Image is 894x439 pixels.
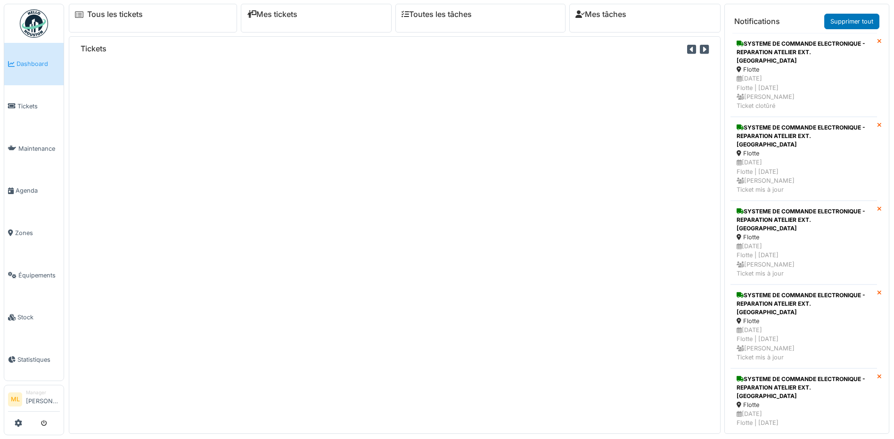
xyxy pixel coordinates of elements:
[4,212,64,254] a: Zones
[16,59,60,68] span: Dashboard
[17,355,60,364] span: Statistiques
[247,10,297,19] a: Mes tickets
[737,123,871,149] div: SYSTEME DE COMMANDE ELECTRONIQUE - REPARATION ATELIER EXT. [GEOGRAPHIC_DATA]
[81,44,107,53] h6: Tickets
[730,117,877,201] a: SYSTEME DE COMMANDE ELECTRONIQUE - REPARATION ATELIER EXT. [GEOGRAPHIC_DATA] Flotte [DATE]Flotte ...
[737,233,871,242] div: Flotte
[402,10,472,19] a: Toutes les tâches
[737,242,871,278] div: [DATE] Flotte | [DATE] [PERSON_NAME] Ticket mis à jour
[4,43,64,85] a: Dashboard
[737,400,871,409] div: Flotte
[737,317,871,325] div: Flotte
[730,285,877,368] a: SYSTEME DE COMMANDE ELECTRONIQUE - REPARATION ATELIER EXT. [GEOGRAPHIC_DATA] Flotte [DATE]Flotte ...
[737,65,871,74] div: Flotte
[4,296,64,339] a: Stock
[18,271,60,280] span: Équipements
[4,339,64,381] a: Statistiques
[20,9,48,38] img: Badge_color-CXgf-gQk.svg
[734,17,780,26] h6: Notifications
[824,14,879,29] a: Supprimer tout
[737,74,871,110] div: [DATE] Flotte | [DATE] [PERSON_NAME] Ticket clotûré
[730,201,877,285] a: SYSTEME DE COMMANDE ELECTRONIQUE - REPARATION ATELIER EXT. [GEOGRAPHIC_DATA] Flotte [DATE]Flotte ...
[18,144,60,153] span: Maintenance
[730,33,877,117] a: SYSTEME DE COMMANDE ELECTRONIQUE - REPARATION ATELIER EXT. [GEOGRAPHIC_DATA] Flotte [DATE]Flotte ...
[4,85,64,128] a: Tickets
[737,375,871,400] div: SYSTEME DE COMMANDE ELECTRONIQUE - REPARATION ATELIER EXT. [GEOGRAPHIC_DATA]
[4,170,64,212] a: Agenda
[8,392,22,406] li: ML
[575,10,626,19] a: Mes tâches
[26,389,60,396] div: Manager
[87,10,143,19] a: Tous les tickets
[15,228,60,237] span: Zones
[737,40,871,65] div: SYSTEME DE COMMANDE ELECTRONIQUE - REPARATION ATELIER EXT. [GEOGRAPHIC_DATA]
[737,149,871,158] div: Flotte
[737,325,871,362] div: [DATE] Flotte | [DATE] [PERSON_NAME] Ticket mis à jour
[737,207,871,233] div: SYSTEME DE COMMANDE ELECTRONIQUE - REPARATION ATELIER EXT. [GEOGRAPHIC_DATA]
[4,254,64,296] a: Équipements
[737,291,871,317] div: SYSTEME DE COMMANDE ELECTRONIQUE - REPARATION ATELIER EXT. [GEOGRAPHIC_DATA]
[4,127,64,170] a: Maintenance
[8,389,60,412] a: ML Manager[PERSON_NAME]
[26,389,60,409] li: [PERSON_NAME]
[737,158,871,194] div: [DATE] Flotte | [DATE] [PERSON_NAME] Ticket mis à jour
[17,102,60,111] span: Tickets
[17,313,60,322] span: Stock
[16,186,60,195] span: Agenda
